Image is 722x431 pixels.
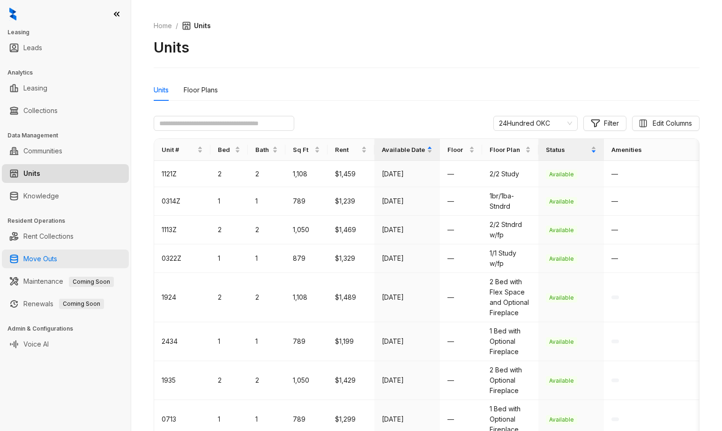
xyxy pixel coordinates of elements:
[490,249,516,267] span: 1/1 Study w/fp
[374,361,440,400] td: [DATE]
[285,322,328,361] td: 789
[23,295,104,313] a: RenewalsComing Soon
[2,272,129,291] li: Maintenance
[285,161,328,187] td: 1,108
[285,187,328,216] td: 789
[7,325,131,333] h3: Admin & Configurations
[152,21,174,31] a: Home
[248,273,285,322] td: 2
[653,118,692,129] span: Edit Columns
[210,216,248,244] td: 2
[23,187,59,205] a: Knowledge
[328,361,374,400] td: $1,429
[23,142,62,160] a: Communities
[604,118,619,129] span: Filter
[210,273,248,322] td: 2
[154,244,210,273] td: 0322Z
[154,322,210,361] td: 2434
[154,187,210,216] td: 0314Z
[546,170,577,179] span: Available
[285,361,328,400] td: 1,050
[490,278,529,317] span: 2 Bed with Flex Space and Optional Fireplace
[490,145,523,154] span: Floor Plan
[210,361,248,400] td: 2
[285,273,328,322] td: 1,108
[23,250,57,268] a: Move Outs
[328,322,374,361] td: $1,199
[23,335,49,354] a: Voice AI
[2,250,129,268] li: Move Outs
[328,139,374,161] th: Rent
[69,277,114,287] span: Coming Soon
[490,327,521,355] span: 1 Bed with Optional Fireplace
[546,293,577,302] span: Available
[335,145,359,154] span: Rent
[611,197,618,205] span: —
[374,322,440,361] td: [DATE]
[328,187,374,216] td: $1,239
[184,85,218,95] div: Floor Plans
[210,187,248,216] td: 1
[210,322,248,361] td: 1
[374,187,440,216] td: [DATE]
[248,216,285,244] td: 2
[154,161,210,187] td: 1121Z
[499,116,572,130] span: Change Community
[546,376,577,386] span: Available
[440,216,482,244] td: —
[210,244,248,273] td: 1
[2,79,129,98] li: Leasing
[440,273,482,322] td: —
[546,197,577,206] span: Available
[2,227,129,246] li: Rent Collections
[210,139,248,161] th: Bed
[374,216,440,244] td: [DATE]
[632,116,700,131] button: Edit Columns
[176,21,178,31] li: /
[23,101,58,120] a: Collections
[490,170,519,178] span: 2/2 Study
[328,216,374,244] td: $1,469
[7,68,131,77] h3: Analytics
[23,227,74,246] a: Rent Collections
[23,164,40,183] a: Units
[440,361,482,400] td: —
[255,145,270,154] span: Bath
[546,337,577,347] span: Available
[248,244,285,273] td: 1
[546,226,577,235] span: Available
[440,322,482,361] td: —
[611,170,618,178] span: —
[154,139,210,161] th: Unit #
[248,322,285,361] td: 1
[2,101,129,120] li: Collections
[210,161,248,187] td: 2
[2,38,129,57] li: Leads
[382,145,425,154] span: Available Date
[218,145,233,154] span: Bed
[546,415,577,424] span: Available
[248,161,285,187] td: 2
[7,131,131,140] h3: Data Management
[328,273,374,322] td: $1,489
[2,142,129,160] li: Communities
[248,361,285,400] td: 2
[154,273,210,322] td: 1924
[440,161,482,187] td: —
[374,273,440,322] td: [DATE]
[23,79,47,98] a: Leasing
[490,366,522,394] span: 2 Bed with Optional Fireplace
[248,187,285,216] td: 1
[59,299,104,309] span: Coming Soon
[162,145,195,154] span: Unit #
[2,164,129,183] li: Units
[182,21,211,31] span: Units
[490,220,522,239] span: 2/2 Stndrd w/fp
[7,28,131,37] h3: Leasing
[611,254,618,262] span: —
[2,335,129,354] li: Voice AI
[546,254,577,264] span: Available
[9,8,16,21] img: logo
[154,216,210,244] td: 1113Z
[374,244,440,273] td: [DATE]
